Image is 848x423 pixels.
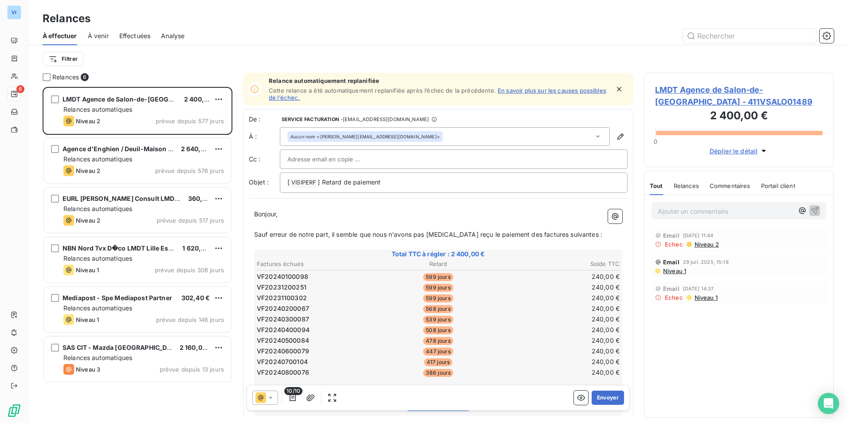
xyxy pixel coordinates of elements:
span: VF20240600079 [257,347,309,356]
span: VF20231200251 [257,283,306,292]
th: Retard [378,259,499,269]
span: Email [663,258,679,266]
span: VF20240300087 [257,315,309,324]
span: prévue depuis 308 jours [155,266,224,274]
span: VF20231100302 [257,294,307,302]
span: Email [663,232,679,239]
span: prévue depuis 146 jours [156,316,224,323]
span: 1 620,00 € [182,244,215,252]
h3: 2 400,00 € [655,108,823,125]
span: Niveau 1 [694,294,718,301]
span: 539 jours [423,316,453,324]
span: À effectuer [43,31,77,40]
span: Cette relance a été automatiquement replanifiée après l’échec de la précédente. [269,87,496,94]
td: 240,00 € [499,325,620,335]
span: Effectuées [119,31,151,40]
span: [DATE] 14:37 [683,286,714,291]
span: 2 160,00 € [180,344,212,351]
label: Cc : [249,155,280,164]
span: 2 640,00 € [181,145,215,153]
h3: Relances [43,11,90,27]
span: prévue depuis 577 jours [156,117,224,125]
div: VI [7,5,21,20]
span: 10/10 [284,387,302,395]
span: 302,40 € [181,294,210,302]
td: 240,00 € [499,293,620,303]
span: Echec [665,294,683,301]
div: <[PERSON_NAME][EMAIL_ADDRESS][DOMAIN_NAME]> [290,133,440,140]
span: NBN Nord Tvx D�co LMDT Lille Est Roubaix [63,244,197,252]
td: 240,00 € [499,314,620,324]
span: VF20240700104 [257,357,308,366]
th: Solde TTC [499,259,620,269]
th: Factures échues [256,259,377,269]
span: À venir [88,31,109,40]
span: VF20240200067 [257,304,309,313]
span: VF20240100098 [257,272,308,281]
span: Niveau 3 [76,366,100,373]
span: Relance automatiquement replanifiée [269,77,609,84]
span: Relances automatiques [63,106,132,113]
span: De : [249,115,280,124]
span: Email [663,285,679,292]
a: 6 [7,87,21,101]
span: 508 jours [423,326,453,334]
span: Bonjour, [254,210,278,218]
span: Relances automatiques [63,354,132,361]
td: 240,00 € [499,357,620,367]
span: Tout [650,182,663,189]
span: Niveau 1 [76,266,99,274]
span: VF20240800076 [257,368,309,377]
span: SERVICE FACTURATION [282,117,339,122]
span: prévue depuis 517 jours [157,217,224,224]
em: Aucun nom [290,133,315,140]
input: Adresse email en copie ... [287,153,383,166]
span: Niveau 1 [662,267,686,274]
td: 240,00 € [499,272,620,282]
span: Relances automatiques [63,304,132,312]
td: 240,00 € [499,336,620,345]
button: Déplier le détail [707,146,771,156]
span: Relances [674,182,699,189]
span: Niveau 2 [76,167,100,174]
span: SAS CIT - Mazda [GEOGRAPHIC_DATA] [63,344,181,351]
span: VF20240500084 [257,336,309,345]
span: prévue depuis 13 jours [160,366,224,373]
span: [DATE] 11:44 [683,233,714,238]
span: Relances [52,73,79,82]
div: grid [43,87,232,423]
span: Relances automatiques [63,155,132,163]
button: Filtrer [43,52,83,66]
span: Agence d'Enghien / Deuil-Maison Travaux [63,145,193,153]
label: À : [249,132,280,141]
span: Objet : [249,178,269,186]
span: 29 juil. 2025, 15:18 [683,259,729,265]
span: Analyse [161,31,185,40]
td: 240,00 € [499,304,620,313]
span: Mediapost - Spe Mediapost Partner [63,294,172,302]
span: 386 jours [423,369,453,377]
span: Total TTC à régler : 2 400,00 € [255,250,621,258]
a: En savoir plus sur les causes possibles de l’échec. [269,87,606,101]
span: 2 400,00 € [184,95,218,103]
span: - [EMAIL_ADDRESS][DOMAIN_NAME] [341,117,429,122]
span: Echec [665,241,683,248]
span: EURL [PERSON_NAME] Consult LMDT Montbrison [63,195,216,202]
span: prévue depuis 576 jours [155,167,224,174]
span: Relances automatiques [63,205,132,212]
td: 240,00 € [499,282,620,292]
span: 0 [654,138,657,145]
span: Sauf erreur de notre part, il semble que nous n'avons pas [MEDICAL_DATA] reçu le paiement des fac... [254,231,602,238]
button: Envoyer [592,391,624,405]
span: Déplier le détail [710,146,758,156]
span: [ [287,178,290,186]
span: Niveau 2 [76,217,100,224]
td: 240,00 € [499,368,620,377]
span: ] Retard de paiement [318,178,381,186]
td: 240,00 € [499,346,620,356]
span: Commentaires [710,182,750,189]
span: LMDT Agence de Salon-de-[GEOGRAPHIC_DATA] [63,95,213,103]
span: 599 jours [423,284,453,292]
img: Logo LeanPay [7,403,21,418]
input: Rechercher [683,29,816,43]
